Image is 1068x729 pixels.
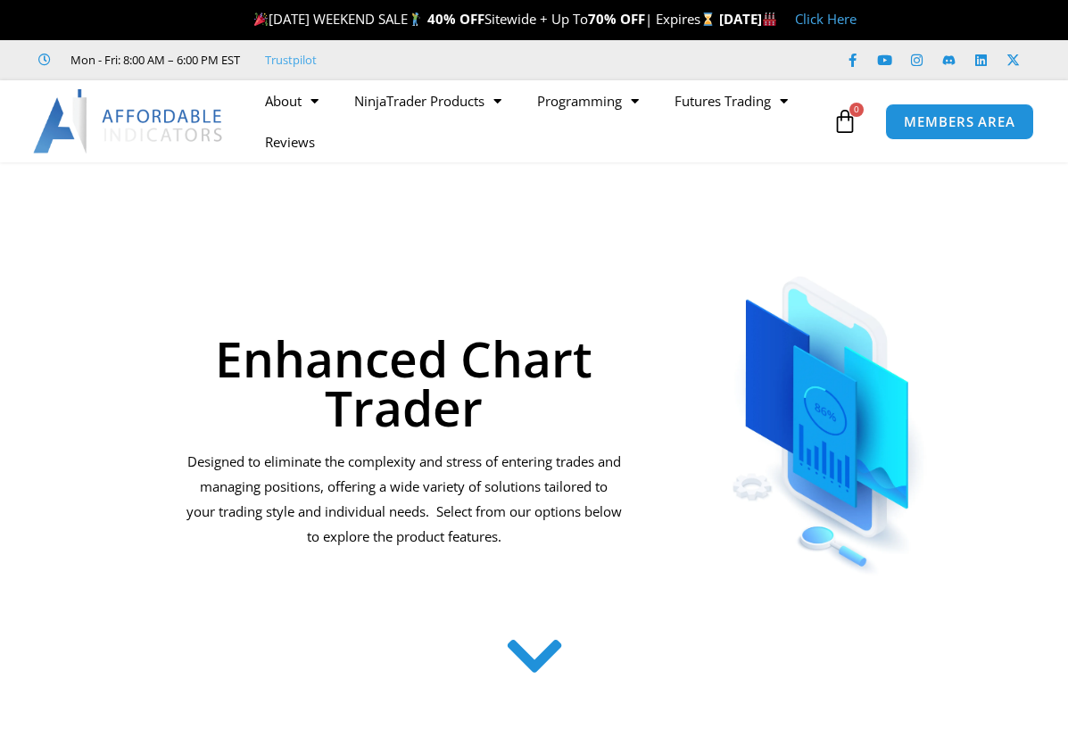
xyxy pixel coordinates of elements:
[588,10,645,28] strong: 70% OFF
[519,80,657,121] a: Programming
[763,12,776,26] img: 🏭
[66,49,240,70] span: Mon - Fri: 8:00 AM – 6:00 PM EST
[254,12,268,26] img: 🎉
[795,10,857,28] a: Click Here
[33,89,225,153] img: LogoAI | Affordable Indicators – NinjaTrader
[427,10,484,28] strong: 40% OFF
[247,80,828,162] nav: Menu
[849,103,864,117] span: 0
[904,115,1015,128] span: MEMBERS AREA
[336,80,519,121] a: NinjaTrader Products
[186,334,623,432] h1: Enhanced Chart Trader
[657,80,806,121] a: Futures Trading
[409,12,422,26] img: 🏌️‍♂️
[247,121,333,162] a: Reviews
[719,10,777,28] strong: [DATE]
[186,450,623,549] p: Designed to eliminate the complexity and stress of entering trades and managing positions, offeri...
[806,95,884,147] a: 0
[687,243,971,580] img: ChartTrader | Affordable Indicators – NinjaTrader
[250,10,718,28] span: [DATE] WEEKEND SALE Sitewide + Up To | Expires
[265,49,317,70] a: Trustpilot
[701,12,715,26] img: ⌛
[247,80,336,121] a: About
[885,104,1034,140] a: MEMBERS AREA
